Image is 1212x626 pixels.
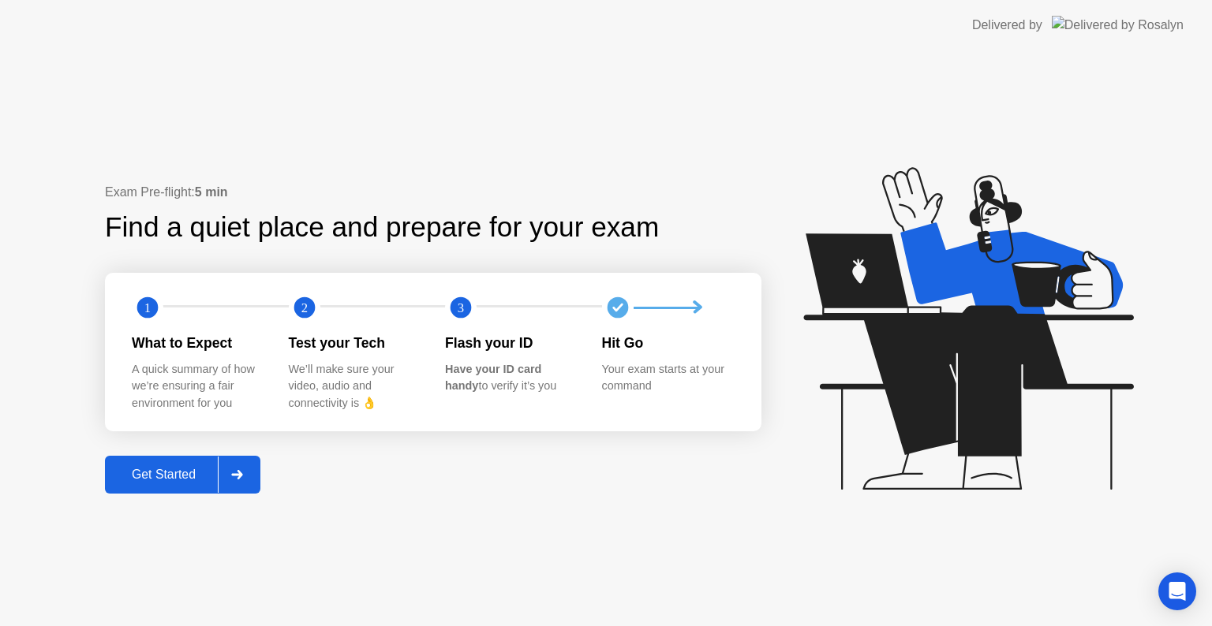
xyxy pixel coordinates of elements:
b: 5 min [195,185,228,199]
div: Your exam starts at your command [602,361,734,395]
div: What to Expect [132,333,264,353]
b: Have your ID card handy [445,363,541,393]
div: Exam Pre-flight: [105,183,761,202]
div: Find a quiet place and prepare for your exam [105,207,661,248]
div: A quick summary of how we’re ensuring a fair environment for you [132,361,264,412]
div: We’ll make sure your video, audio and connectivity is 👌 [289,361,421,412]
div: Open Intercom Messenger [1158,572,1196,610]
img: Delivered by Rosalyn [1052,16,1184,34]
div: to verify it’s you [445,361,577,395]
div: Get Started [110,468,218,482]
div: Flash your ID [445,333,577,353]
button: Get Started [105,456,260,494]
text: 3 [458,300,464,315]
text: 1 [144,300,151,315]
div: Hit Go [602,333,734,353]
div: Delivered by [972,16,1042,35]
text: 2 [301,300,307,315]
div: Test your Tech [289,333,421,353]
